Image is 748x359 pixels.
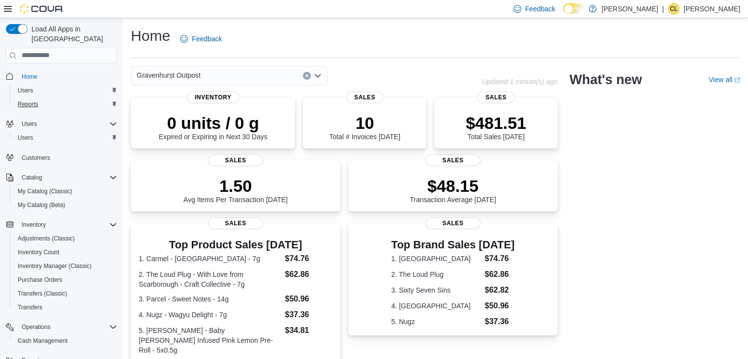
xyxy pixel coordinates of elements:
span: Sales [346,91,383,103]
span: Gravenhurst Outpost [137,69,201,81]
span: Operations [22,323,51,331]
span: Catalog [18,172,117,183]
span: Sales [425,154,480,166]
dt: 2. The Loud Plug - With Love from Scarborough - Craft Collective - 7g [139,269,281,289]
span: Transfers (Classic) [14,288,117,299]
button: Open list of options [314,72,322,80]
a: Inventory Manager (Classic) [14,260,95,272]
button: Clear input [303,72,311,80]
dd: $34.81 [285,325,332,336]
span: Adjustments (Classic) [14,233,117,244]
span: Purchase Orders [18,276,62,284]
span: Catalog [22,174,42,181]
div: Total Sales [DATE] [466,113,526,141]
a: Cash Management [14,335,71,347]
dt: 4. [GEOGRAPHIC_DATA] [391,301,481,311]
span: Inventory [18,219,117,231]
button: Customers [2,150,121,165]
span: CL [670,3,677,15]
svg: External link [734,77,740,83]
span: Adjustments (Classic) [18,235,75,242]
span: Transfers [14,301,117,313]
div: Avg Items Per Transaction [DATE] [183,176,288,204]
button: Operations [18,321,55,333]
p: 1.50 [183,176,288,196]
span: Users [18,118,117,130]
button: Operations [2,320,121,334]
h1: Home [131,26,170,46]
a: Users [14,85,37,96]
button: Inventory Count [10,245,121,259]
span: Inventory Count [14,246,117,258]
button: Users [18,118,41,130]
span: My Catalog (Beta) [18,201,65,209]
button: My Catalog (Beta) [10,198,121,212]
dd: $37.36 [485,316,515,328]
span: Inventory Manager (Classic) [14,260,117,272]
span: Transfers [18,303,42,311]
dd: $74.76 [285,253,332,265]
span: Home [18,70,117,83]
span: Users [14,132,117,144]
span: Reports [14,98,117,110]
span: Feedback [525,4,555,14]
span: Sales [208,154,263,166]
dt: 1. Carmel - [GEOGRAPHIC_DATA] - 7g [139,254,281,264]
a: Feedback [176,29,226,49]
a: Inventory Count [14,246,63,258]
a: Home [18,71,41,83]
button: Purchase Orders [10,273,121,287]
a: Purchase Orders [14,274,66,286]
button: Inventory Manager (Classic) [10,259,121,273]
span: Cash Management [18,337,67,345]
span: My Catalog (Classic) [14,185,117,197]
button: Cash Management [10,334,121,348]
dt: 1. [GEOGRAPHIC_DATA] [391,254,481,264]
div: Transaction Average [DATE] [410,176,496,204]
p: $48.15 [410,176,496,196]
span: Inventory [187,91,239,103]
p: | [662,3,664,15]
p: 10 [329,113,400,133]
dt: 5. Nugz [391,317,481,327]
span: Sales [425,217,480,229]
p: [PERSON_NAME] [601,3,658,15]
div: Total # Invoices [DATE] [329,113,400,141]
span: Users [18,87,33,94]
span: Home [22,73,37,81]
span: Sales [478,91,514,103]
span: Inventory Manager (Classic) [18,262,91,270]
dt: 3. Sixty Seven Sins [391,285,481,295]
span: Feedback [192,34,222,44]
span: Customers [22,154,50,162]
dt: 2. The Loud Plug [391,269,481,279]
input: Dark Mode [563,3,584,14]
dd: $50.96 [485,300,515,312]
span: Users [14,85,117,96]
p: [PERSON_NAME] [684,3,740,15]
span: Purchase Orders [14,274,117,286]
dd: $62.86 [285,269,332,280]
button: Catalog [18,172,46,183]
button: Inventory [2,218,121,232]
a: Users [14,132,37,144]
a: My Catalog (Beta) [14,199,69,211]
button: Home [2,69,121,84]
dt: 4. Nugz - Wagyu Delight - 7g [139,310,281,320]
button: Reports [10,97,121,111]
span: My Catalog (Classic) [18,187,72,195]
span: Load All Apps in [GEOGRAPHIC_DATA] [28,24,117,44]
span: Inventory Count [18,248,60,256]
img: Cova [20,4,64,14]
a: Transfers [14,301,46,313]
span: My Catalog (Beta) [14,199,117,211]
a: Customers [18,152,54,164]
p: 0 units / 0 g [159,113,268,133]
h2: What's new [569,72,642,88]
button: Transfers (Classic) [10,287,121,300]
button: Users [10,131,121,145]
p: Updated 1 minute(s) ago [482,78,558,86]
div: Expired or Expiring in Next 30 Days [159,113,268,141]
span: Users [22,120,37,128]
h3: Top Product Sales [DATE] [139,239,332,251]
